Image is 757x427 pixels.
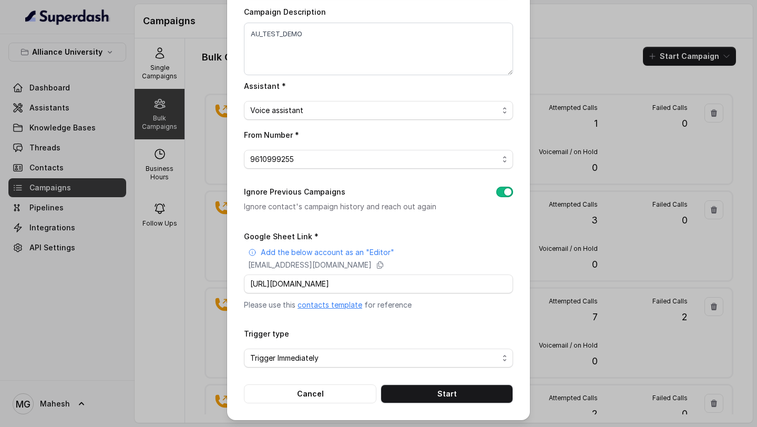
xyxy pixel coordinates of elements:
[244,186,345,198] label: Ignore Previous Campaigns
[381,384,513,403] button: Start
[250,153,498,166] span: 9610999255
[298,300,362,309] a: contacts template
[244,150,513,169] button: 9610999255
[244,82,286,90] label: Assistant *
[244,384,376,403] button: Cancel
[244,349,513,368] button: Trigger Immediately
[250,104,498,117] span: Voice assistant
[248,260,372,270] p: [EMAIL_ADDRESS][DOMAIN_NAME]
[244,7,326,16] label: Campaign Description
[244,329,289,338] label: Trigger type
[244,101,513,120] button: Voice assistant
[261,247,394,258] p: Add the below account as an "Editor"
[244,200,479,213] p: Ignore contact's campaign history and reach out again
[244,232,319,241] label: Google Sheet Link *
[244,130,299,139] label: From Number *
[250,352,498,364] span: Trigger Immediately
[244,300,513,310] p: Please use this for reference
